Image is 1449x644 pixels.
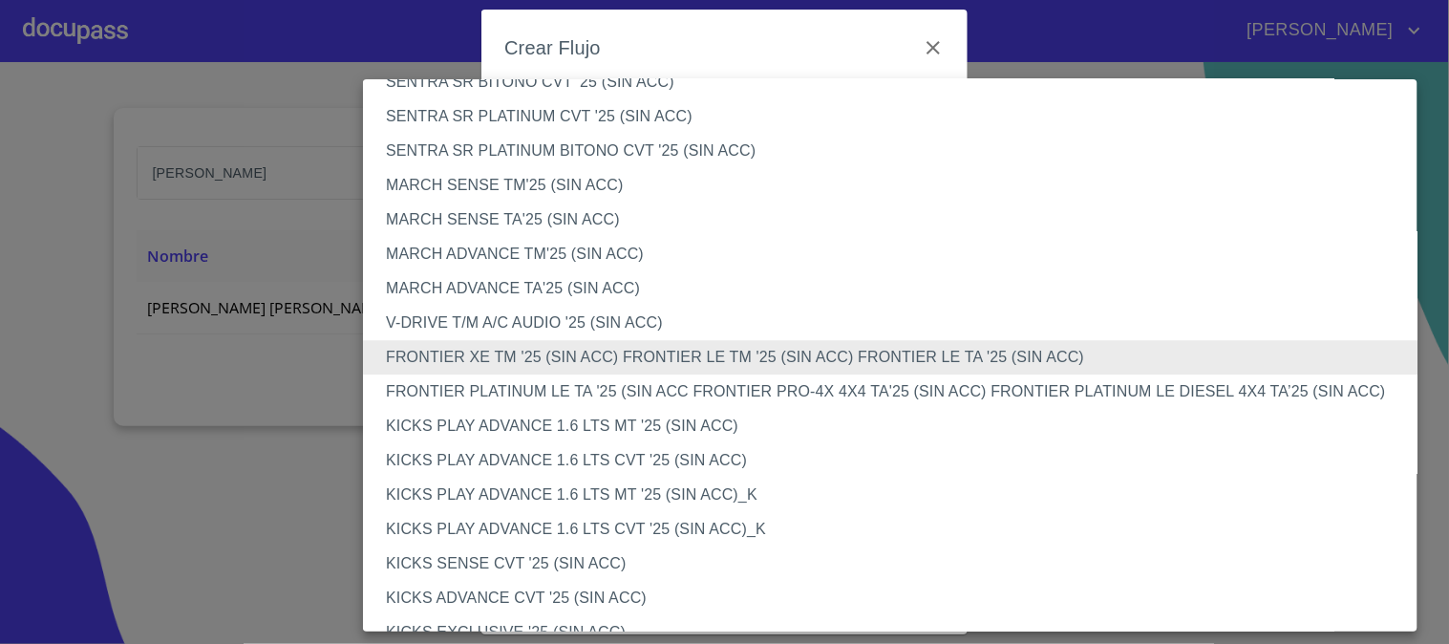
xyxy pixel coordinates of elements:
li: MARCH ADVANCE TM'25 (SIN ACC) [363,237,1434,271]
li: SENTRA SR PLATINUM CVT '25 (SIN ACC) [363,99,1434,134]
li: KICKS SENSE CVT '25 (SIN ACC) [363,547,1434,581]
li: KICKS PLAY ADVANCE 1.6 LTS MT '25 (SIN ACC) [363,409,1434,443]
li: KICKS ADVANCE CVT '25 (SIN ACC) [363,581,1434,615]
li: V-DRIVE T/M A/C AUDIO '25 (SIN ACC) [363,306,1434,340]
li: KICKS PLAY ADVANCE 1.6 LTS CVT '25 (SIN ACC)_K [363,512,1434,547]
li: SENTRA SR BITONO CVT '25 (SIN ACC) [363,65,1434,99]
li: MARCH ADVANCE TA'25 (SIN ACC) [363,271,1434,306]
li: KICKS PLAY ADVANCE 1.6 LTS MT '25 (SIN ACC)_K [363,478,1434,512]
li: SENTRA SR PLATINUM BITONO CVT '25 (SIN ACC) [363,134,1434,168]
li: FRONTIER PLATINUM LE TA '25 (SIN ACC FRONTIER PRO-4X 4X4 TA'25 (SIN ACC) FRONTIER PLATINUM LE DIE... [363,375,1434,409]
li: FRONTIER XE TM '25 (SIN ACC) FRONTIER LE TM '25 (SIN ACC) FRONTIER LE TA '25 (SIN ACC) [363,340,1434,375]
li: KICKS PLAY ADVANCE 1.6 LTS CVT '25 (SIN ACC) [363,443,1434,478]
li: MARCH SENSE TM'25 (SIN ACC) [363,168,1434,203]
li: MARCH SENSE TA'25 (SIN ACC) [363,203,1434,237]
